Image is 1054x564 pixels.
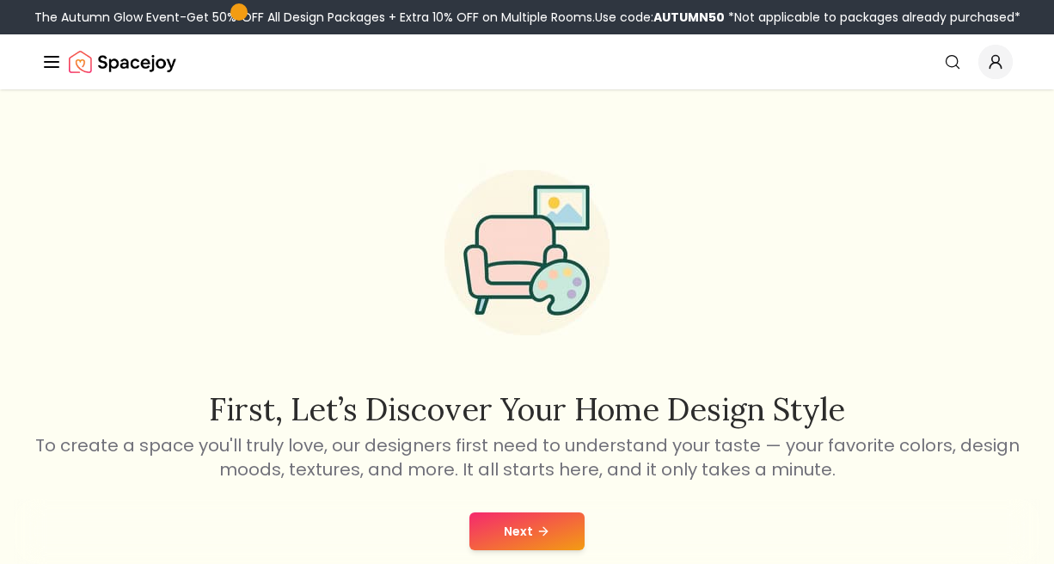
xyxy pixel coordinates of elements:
[41,34,1013,89] nav: Global
[725,9,1020,26] span: *Not applicable to packages already purchased*
[32,433,1022,481] p: To create a space you'll truly love, our designers first need to understand your taste — your fav...
[69,45,176,79] img: Spacejoy Logo
[595,9,725,26] span: Use code:
[417,143,637,363] img: Start Style Quiz Illustration
[32,392,1022,426] h2: First, let’s discover your home design style
[34,9,1020,26] div: The Autumn Glow Event-Get 50% OFF All Design Packages + Extra 10% OFF on Multiple Rooms.
[653,9,725,26] b: AUTUMN50
[69,45,176,79] a: Spacejoy
[469,512,585,550] button: Next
